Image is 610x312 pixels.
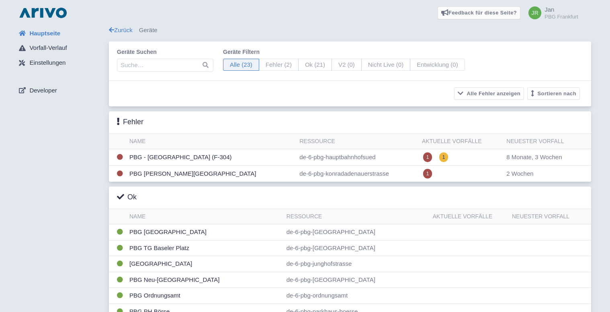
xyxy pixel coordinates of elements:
[410,59,465,71] span: Entwicklung (0)
[423,169,432,179] span: 1
[117,48,213,56] label: Geräte suchen
[12,83,109,98] a: Developer
[126,272,283,288] td: PBG Neu-[GEOGRAPHIC_DATA]
[296,166,419,182] td: de-6-pbg-konradadenauerstrasse
[126,209,283,224] th: Name
[438,6,521,19] a: Feedback für diese Seite?
[17,6,69,19] img: logo
[283,272,430,288] td: de-6-pbg-[GEOGRAPHIC_DATA]
[506,154,562,160] span: 8 Monate, 3 Wochen
[126,149,296,166] td: PBG - [GEOGRAPHIC_DATA] (F-304)
[126,134,296,149] th: Name
[126,288,283,304] td: PBG Ordnungsamt
[126,166,296,182] td: PBG [PERSON_NAME][GEOGRAPHIC_DATA]
[12,55,109,71] a: Einstellungen
[117,193,137,202] h3: Ok
[524,6,578,19] a: Jan PBG Frankfurt
[454,87,524,100] button: Alle Fehler anzeigen
[527,87,580,100] button: Sortieren nach
[117,118,143,127] h3: Fehler
[117,59,213,72] input: Suche…
[126,256,283,272] td: [GEOGRAPHIC_DATA]
[12,26,109,41] a: Hauptseite
[506,170,533,177] span: 2 Wochen
[223,48,465,56] label: Geräte filtern
[296,134,419,149] th: Ressource
[283,240,430,256] td: de-6-pbg-[GEOGRAPHIC_DATA]
[283,224,430,240] td: de-6-pbg-[GEOGRAPHIC_DATA]
[423,152,432,162] span: 1
[29,58,66,68] span: Einstellungen
[439,152,448,162] span: 1
[298,59,332,71] span: Ok (21)
[361,59,410,71] span: Nicht Live (0)
[544,6,554,13] span: Jan
[29,43,67,53] span: Vorfall-Verlauf
[283,288,430,304] td: de-6-pbg-ordnungsamt
[109,26,591,35] div: Geräte
[283,209,430,224] th: Ressource
[109,27,133,33] a: Zurück
[223,59,259,71] span: Alle (23)
[283,256,430,272] td: de-6-pbg-junghofstrasse
[126,224,283,240] td: PBG [GEOGRAPHIC_DATA]
[509,209,591,224] th: Neuester Vorfall
[12,41,109,56] a: Vorfall-Verlauf
[296,149,419,166] td: de-6-pbg-hauptbahnhofsued
[544,14,578,19] small: PBG Frankfurt
[126,240,283,256] td: PBG TG Baseler Platz
[503,134,591,149] th: Neuester Vorfall
[259,59,299,71] span: Fehler (2)
[419,134,503,149] th: Aktuelle Vorfälle
[29,86,57,95] span: Developer
[332,59,362,71] span: V2 (0)
[29,29,60,38] span: Hauptseite
[430,209,509,224] th: Aktuelle Vorfälle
